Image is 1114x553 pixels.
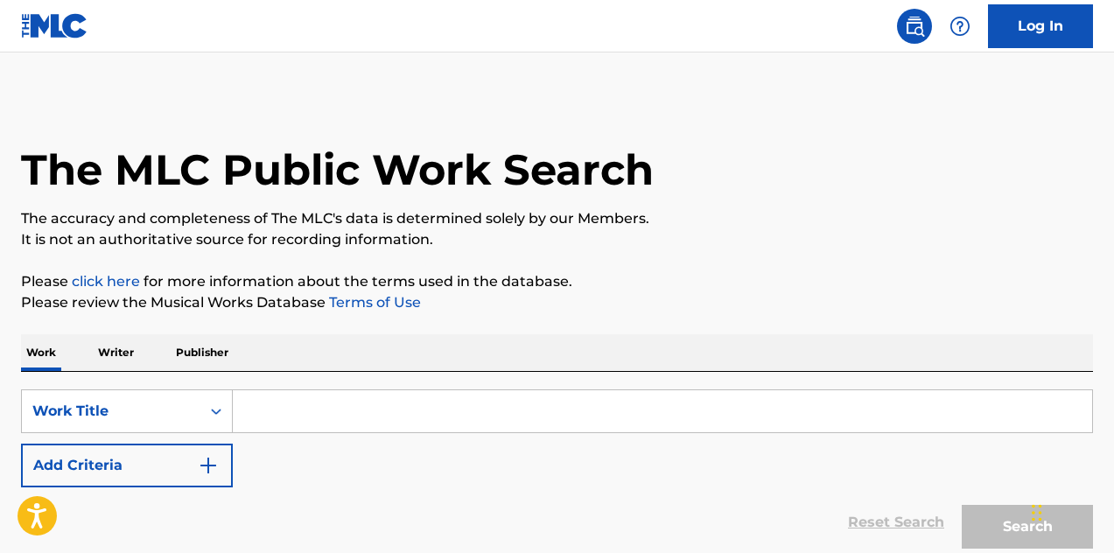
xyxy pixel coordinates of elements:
[21,143,654,196] h1: The MLC Public Work Search
[21,208,1093,229] p: The accuracy and completeness of The MLC's data is determined solely by our Members.
[32,401,190,422] div: Work Title
[21,292,1093,313] p: Please review the Musical Works Database
[1026,469,1114,553] iframe: Chat Widget
[21,229,1093,250] p: It is not an authoritative source for recording information.
[904,16,925,37] img: search
[1032,486,1042,539] div: Drag
[72,273,140,290] a: click here
[93,334,139,371] p: Writer
[198,455,219,476] img: 9d2ae6d4665cec9f34b9.svg
[21,271,1093,292] p: Please for more information about the terms used in the database.
[988,4,1093,48] a: Log In
[897,9,932,44] a: Public Search
[21,13,88,38] img: MLC Logo
[21,444,233,487] button: Add Criteria
[949,16,970,37] img: help
[171,334,234,371] p: Publisher
[326,294,421,311] a: Terms of Use
[942,9,977,44] div: Help
[21,334,61,371] p: Work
